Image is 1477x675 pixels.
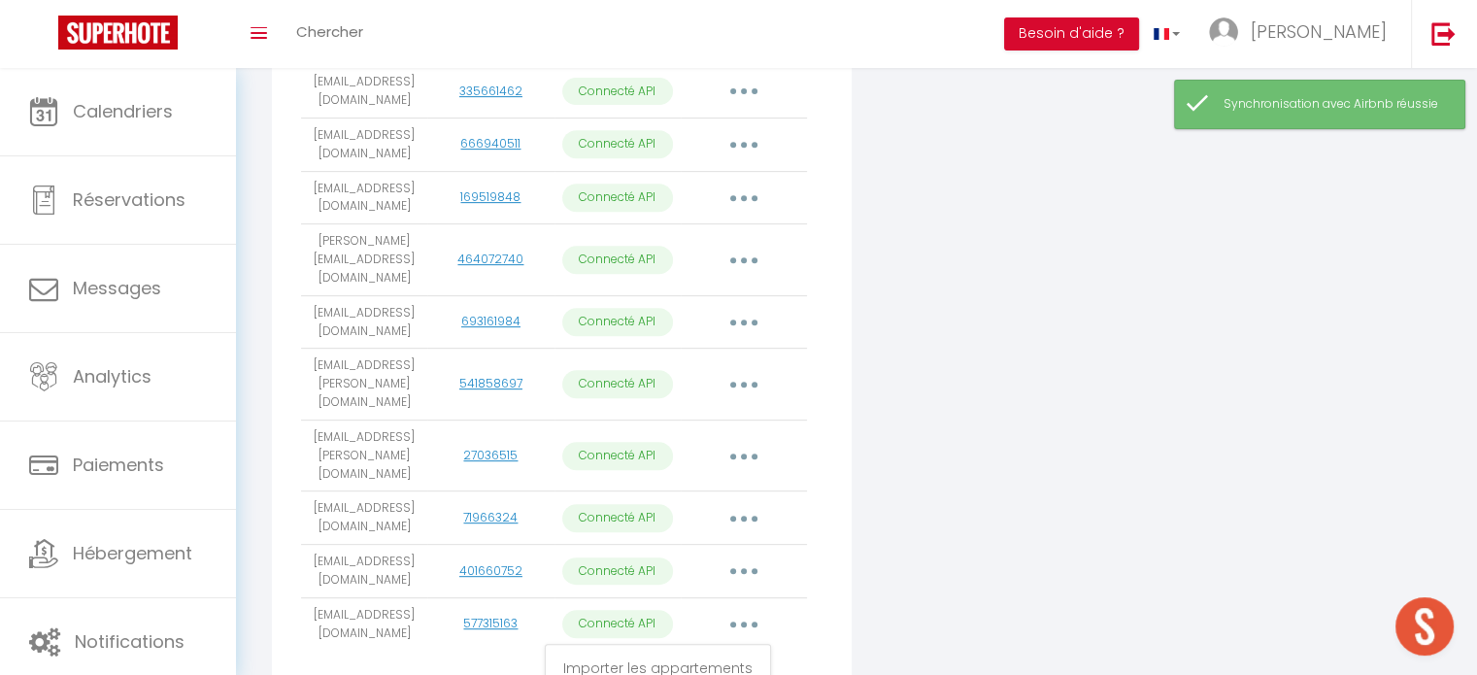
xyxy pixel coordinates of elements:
[73,99,173,123] span: Calendriers
[73,364,151,388] span: Analytics
[1224,95,1445,114] div: Synchronisation avec Airbnb réussie
[301,491,427,545] td: [EMAIL_ADDRESS][DOMAIN_NAME]
[459,83,522,99] a: 335661462
[562,78,673,106] p: Connecté API
[73,541,192,565] span: Hébergement
[301,545,427,598] td: [EMAIL_ADDRESS][DOMAIN_NAME]
[562,308,673,336] p: Connecté API
[461,313,520,329] a: 693161984
[301,118,427,171] td: [EMAIL_ADDRESS][DOMAIN_NAME]
[301,224,427,296] td: [PERSON_NAME][EMAIL_ADDRESS][DOMAIN_NAME]
[75,629,185,654] span: Notifications
[457,251,523,267] a: 464072740
[301,65,427,118] td: [EMAIL_ADDRESS][DOMAIN_NAME]
[73,187,185,212] span: Réservations
[1395,597,1454,656] div: Ouvrir le chat
[301,349,427,421] td: [EMAIL_ADDRESS][PERSON_NAME][DOMAIN_NAME]
[1431,21,1456,46] img: logout
[562,246,673,274] p: Connecté API
[58,16,178,50] img: Super Booking
[562,442,673,470] p: Connecté API
[73,276,161,300] span: Messages
[296,21,363,42] span: Chercher
[459,375,522,391] a: 541858697
[1004,17,1139,51] button: Besoin d'aide ?
[1209,17,1238,47] img: ...
[1251,19,1387,44] span: [PERSON_NAME]
[459,562,522,579] a: 401660752
[562,130,673,158] p: Connecté API
[463,447,518,463] a: 27036515
[73,453,164,477] span: Paiements
[460,135,520,152] a: 666940511
[463,615,518,631] a: 577315163
[460,188,520,205] a: 169519848
[562,504,673,532] p: Connecté API
[562,184,673,212] p: Connecté API
[562,370,673,398] p: Connecté API
[463,509,518,525] a: 71966324
[301,171,427,224] td: [EMAIL_ADDRESS][DOMAIN_NAME]
[301,597,427,651] td: [EMAIL_ADDRESS][DOMAIN_NAME]
[562,610,673,638] p: Connecté API
[301,295,427,349] td: [EMAIL_ADDRESS][DOMAIN_NAME]
[301,420,427,491] td: [EMAIL_ADDRESS][PERSON_NAME][DOMAIN_NAME]
[562,557,673,586] p: Connecté API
